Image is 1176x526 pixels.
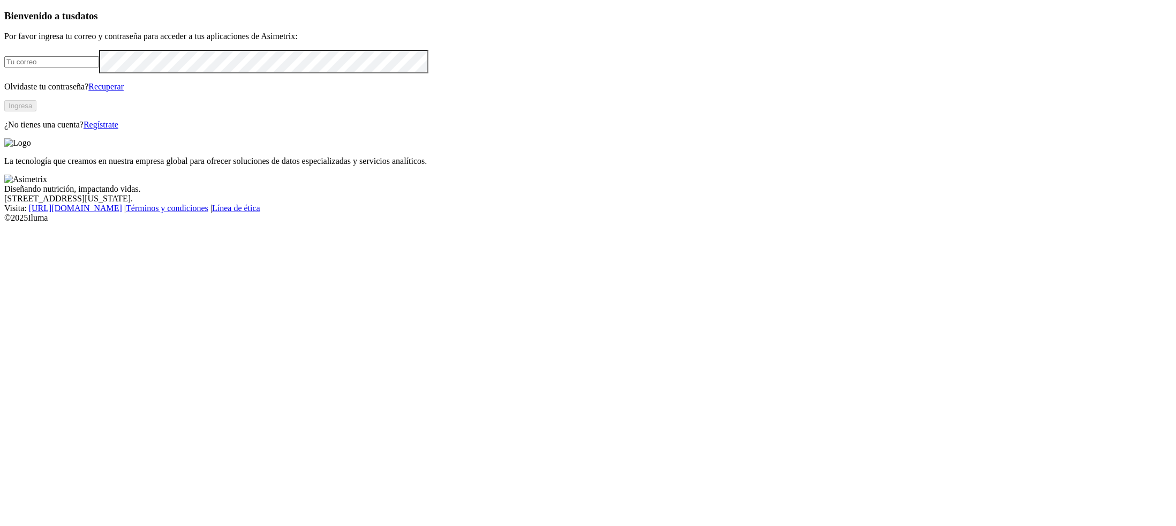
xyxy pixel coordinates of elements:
[4,82,1172,92] p: Olvidaste tu contraseña?
[126,204,208,213] a: Términos y condiciones
[4,138,31,148] img: Logo
[4,56,99,67] input: Tu correo
[212,204,260,213] a: Línea de ética
[4,184,1172,194] div: Diseñando nutrición, impactando vidas.
[4,10,1172,22] h3: Bienvenido a tus
[4,156,1172,166] p: La tecnología que creamos en nuestra empresa global para ofrecer soluciones de datos especializad...
[4,204,1172,213] div: Visita : | |
[4,120,1172,130] p: ¿No tienes una cuenta?
[4,213,1172,223] div: © 2025 Iluma
[4,194,1172,204] div: [STREET_ADDRESS][US_STATE].
[4,100,36,111] button: Ingresa
[4,32,1172,41] p: Por favor ingresa tu correo y contraseña para acceder a tus aplicaciones de Asimetrix:
[75,10,98,21] span: datos
[84,120,118,129] a: Regístrate
[4,175,47,184] img: Asimetrix
[88,82,124,91] a: Recuperar
[29,204,122,213] a: [URL][DOMAIN_NAME]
